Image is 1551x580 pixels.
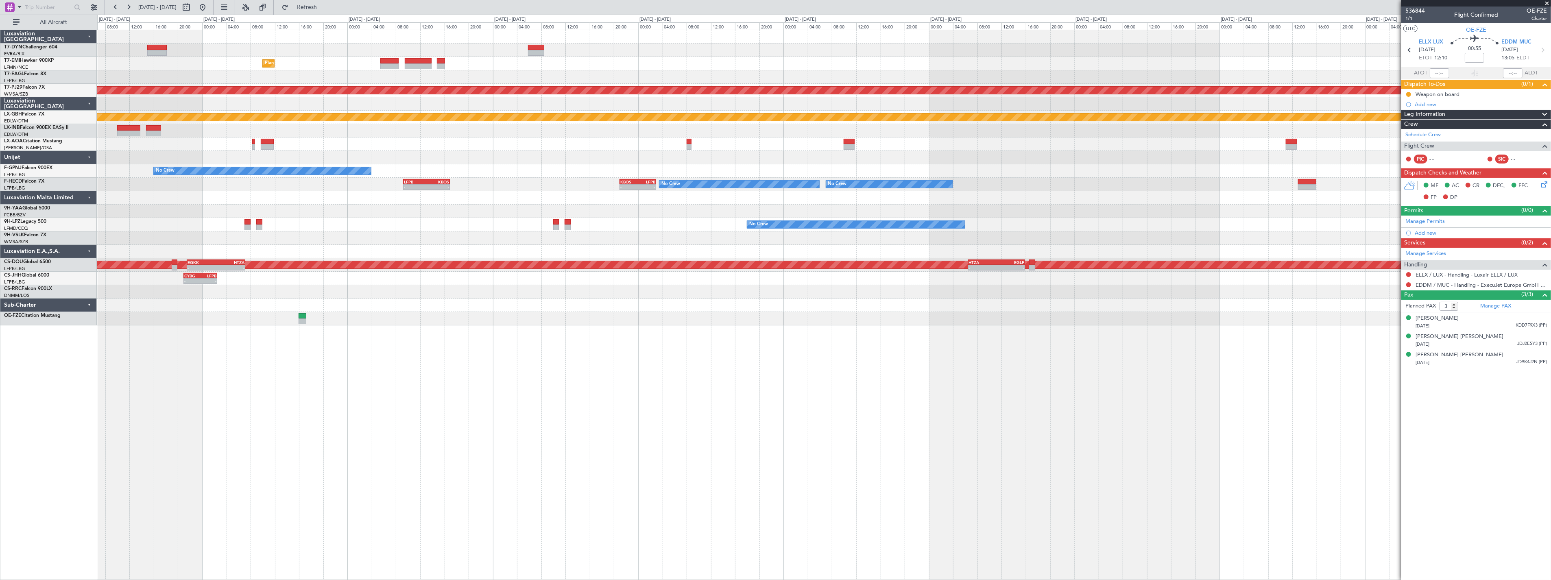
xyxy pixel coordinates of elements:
[396,22,420,30] div: 08:00
[469,22,493,30] div: 20:00
[663,22,687,30] div: 04:00
[4,313,61,318] a: OE-FZECitation Mustang
[1365,22,1390,30] div: 00:00
[785,16,816,23] div: [DATE] - [DATE]
[1026,22,1050,30] div: 16:00
[265,57,342,70] div: Planned Maint [GEOGRAPHIC_DATA]
[216,260,244,265] div: HTZA
[1431,182,1438,190] span: MF
[1317,22,1341,30] div: 16:00
[977,22,1002,30] div: 08:00
[275,22,299,30] div: 12:00
[881,22,905,30] div: 16:00
[349,16,380,23] div: [DATE] - [DATE]
[105,22,130,30] div: 08:00
[4,166,52,170] a: F-GPNJFalcon 900EX
[930,16,962,23] div: [DATE] - [DATE]
[661,178,680,190] div: No Crew
[493,22,517,30] div: 00:00
[156,165,175,177] div: No Crew
[1414,69,1428,77] span: ATOT
[1501,46,1518,54] span: [DATE]
[4,259,51,264] a: CS-DOUGlobal 6500
[4,51,24,57] a: EVRA/RIX
[4,64,28,70] a: LFMN/NCE
[1147,22,1171,30] div: 12:00
[1404,290,1413,300] span: Pax
[4,239,28,245] a: WMSA/SZB
[590,22,614,30] div: 16:00
[184,279,200,283] div: -
[1450,194,1457,202] span: DP
[129,22,154,30] div: 12:00
[4,206,22,211] span: 9H-YAA
[614,22,638,30] div: 20:00
[1219,22,1244,30] div: 00:00
[1221,16,1252,23] div: [DATE] - [DATE]
[4,219,46,224] a: 9H-LPZLegacy 500
[4,72,24,76] span: T7-EAGL
[1419,54,1433,62] span: ETOT
[905,22,929,30] div: 20:00
[620,179,638,184] div: KBOS
[4,286,52,291] a: CS-RRCFalcon 900LX
[4,266,25,272] a: LFPB/LBG
[1414,155,1427,164] div: PIC
[4,145,52,151] a: [PERSON_NAME]/QSA
[1419,46,1436,54] span: [DATE]
[4,45,57,50] a: T7-DYNChallenger 604
[1405,302,1436,310] label: Planned PAX
[1522,80,1534,88] span: (0/1)
[638,22,663,30] div: 00:00
[188,265,216,270] div: -
[1405,131,1441,139] a: Schedule Crew
[517,22,541,30] div: 04:00
[1511,155,1529,163] div: - -
[759,22,784,30] div: 20:00
[203,16,235,23] div: [DATE] - [DATE]
[420,22,445,30] div: 12:00
[4,118,28,124] a: EDLW/DTM
[1050,22,1075,30] div: 20:00
[1171,22,1195,30] div: 16:00
[25,1,72,13] input: Trip Number
[1403,25,1418,32] button: UTC
[4,233,46,238] a: 9H-VSLKFalcon 7X
[735,22,759,30] div: 16:00
[832,22,856,30] div: 08:00
[4,292,29,299] a: DNMM/LOS
[1404,80,1445,89] span: Dispatch To-Dos
[711,22,735,30] div: 12:00
[1415,229,1547,236] div: Add new
[4,45,22,50] span: T7-DYN
[1415,101,1547,108] div: Add new
[1468,45,1481,53] span: 00:55
[4,139,62,144] a: LX-AOACitation Mustang
[953,22,977,30] div: 04:00
[1195,22,1220,30] div: 20:00
[783,22,808,30] div: 00:00
[202,22,227,30] div: 00:00
[227,22,251,30] div: 04:00
[687,22,711,30] div: 08:00
[4,185,25,191] a: LFPB/LBG
[1527,7,1547,15] span: OE-FZE
[372,22,396,30] div: 04:00
[1419,38,1444,46] span: ELLX LUX
[4,131,28,137] a: EDLW/DTM
[1404,142,1434,151] span: Flight Crew
[1123,22,1147,30] div: 08:00
[154,22,178,30] div: 16:00
[4,172,25,178] a: LFPB/LBG
[4,179,44,184] a: F-HECDFalcon 7X
[184,273,200,278] div: CYBG
[1430,68,1449,78] input: --:--
[4,112,22,117] span: LX-GBH
[1525,69,1538,77] span: ALDT
[4,91,28,97] a: WMSA/SZB
[1472,182,1479,190] span: CR
[1522,206,1534,214] span: (0/0)
[178,22,202,30] div: 20:00
[1517,340,1547,347] span: JDJ2E5Y3 (PP)
[4,58,20,63] span: T7-EMI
